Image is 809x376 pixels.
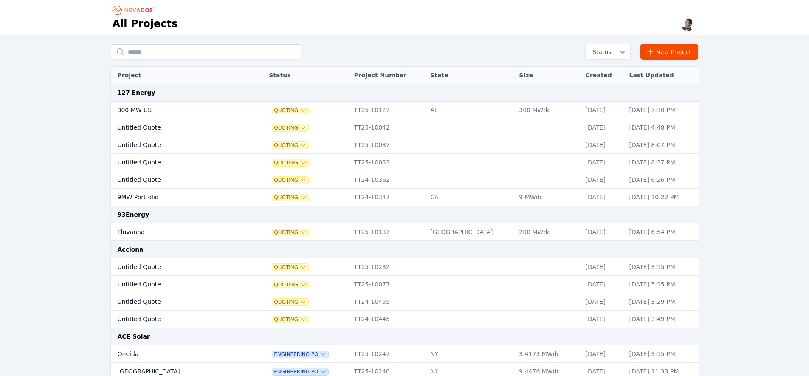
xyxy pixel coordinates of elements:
td: TT24-10362 [350,171,426,189]
td: [DATE] 4:48 PM [625,119,699,136]
td: [DATE] 3:29 PM [625,293,699,311]
td: 300 MW US [111,102,244,119]
td: [DATE] [581,293,625,311]
td: CA [426,189,515,206]
td: [DATE] 6:26 PM [625,171,699,189]
button: Status [586,44,630,59]
td: TT25-10137 [350,223,426,241]
tr: Untitled QuoteQuotingTT25-10042[DATE][DATE] 4:48 PM [111,119,699,136]
td: [DATE] 3:49 PM [625,311,699,328]
td: [DATE] 6:54 PM [625,223,699,241]
td: [DATE] [581,258,625,276]
button: Quoting [272,107,308,114]
th: Project Number [350,67,426,84]
td: TT25-10127 [350,102,426,119]
td: 200 MWdc [515,223,581,241]
td: 127 Energy [111,84,699,102]
td: Untitled Quote [111,311,244,328]
td: [DATE] [581,136,625,154]
tr: Untitled QuoteQuotingTT25-10077[DATE][DATE] 5:15 PM [111,276,699,293]
button: Quoting [272,264,308,271]
span: Quoting [272,194,308,201]
td: [GEOGRAPHIC_DATA] [426,223,515,241]
td: [DATE] 3:15 PM [625,345,699,363]
nav: Breadcrumb [113,3,158,17]
td: TT24-10347 [350,189,426,206]
tr: FluvannaQuotingTT25-10137[GEOGRAPHIC_DATA]200 MWdc[DATE][DATE] 6:54 PM [111,223,699,241]
td: 93Energy [111,206,699,223]
th: Created [581,67,625,84]
td: [DATE] 10:22 PM [625,189,699,206]
td: 300 MWdc [515,102,581,119]
td: 9 MWdc [515,189,581,206]
img: Alex Kushner [681,18,694,31]
tr: 9MW PortfolioQuotingTT24-10347CA9 MWdc[DATE][DATE] 10:22 PM [111,189,699,206]
button: Engineering PO [272,351,328,358]
td: TT24-10455 [350,293,426,311]
td: 3.4173 MWdc [515,345,581,363]
th: Last Updated [625,67,699,84]
td: Untitled Quote [111,119,244,136]
td: Acciona [111,241,699,258]
td: [DATE] [581,102,625,119]
td: TT25-10033 [350,154,426,171]
tr: Untitled QuoteQuotingTT24-10455[DATE][DATE] 3:29 PM [111,293,699,311]
button: Quoting [272,229,308,236]
td: TT25-10042 [350,119,426,136]
td: ACE Solar [111,328,699,345]
button: Quoting [272,177,308,184]
td: [DATE] 5:15 PM [625,276,699,293]
button: Quoting [272,142,308,149]
td: TT25-10232 [350,258,426,276]
td: [DATE] [581,345,625,363]
td: [DATE] 3:15 PM [625,258,699,276]
td: [DATE] [581,223,625,241]
td: TT25-10077 [350,276,426,293]
button: Quoting [272,159,308,166]
tr: 300 MW USQuotingTT25-10127AL300 MWdc[DATE][DATE] 7:10 PM [111,102,699,119]
td: TT25-10247 [350,345,426,363]
th: State [426,67,515,84]
td: [DATE] [581,311,625,328]
tr: OneidaEngineering POTT25-10247NY3.4173 MWdc[DATE][DATE] 3:15 PM [111,345,699,363]
td: TT25-10037 [350,136,426,154]
td: Fluvanna [111,223,244,241]
tr: Untitled QuoteQuotingTT25-10037[DATE][DATE] 8:07 PM [111,136,699,154]
td: [DATE] 8:37 PM [625,154,699,171]
button: Quoting [272,124,308,131]
td: [DATE] [581,154,625,171]
th: Project [111,67,244,84]
td: AL [426,102,515,119]
th: Status [265,67,350,84]
td: [DATE] [581,276,625,293]
tr: Untitled QuoteQuotingTT25-10232[DATE][DATE] 3:15 PM [111,258,699,276]
td: [DATE] [581,119,625,136]
button: Quoting [272,281,308,288]
td: NY [426,345,515,363]
button: Engineering PO [272,368,328,375]
td: TT24-10445 [350,311,426,328]
td: Untitled Quote [111,276,244,293]
th: Size [515,67,581,84]
span: Status [589,48,612,56]
td: 9MW Portfolio [111,189,244,206]
button: Quoting [272,316,308,323]
td: [DATE] [581,189,625,206]
tr: Untitled QuoteQuotingTT25-10033[DATE][DATE] 8:37 PM [111,154,699,171]
td: Untitled Quote [111,293,244,311]
td: Oneida [111,345,244,363]
td: Untitled Quote [111,258,244,276]
td: [DATE] 8:07 PM [625,136,699,154]
h1: All Projects [113,17,178,31]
